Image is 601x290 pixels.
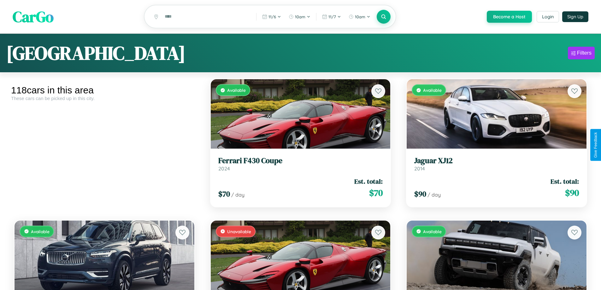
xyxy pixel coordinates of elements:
span: 2024 [218,165,230,172]
span: $ 90 [565,186,579,199]
span: / day [231,192,245,198]
div: These cars can be picked up in this city. [11,96,198,101]
span: Available [423,229,442,234]
span: $ 70 [218,189,230,199]
h1: [GEOGRAPHIC_DATA] [6,40,186,66]
button: 11/6 [259,12,284,22]
span: 11 / 6 [268,14,276,19]
button: 11/7 [319,12,344,22]
span: / day [427,192,441,198]
span: CarGo [13,6,54,27]
span: 10am [295,14,305,19]
span: Available [423,87,442,93]
button: Become a Host [487,11,532,23]
button: Sign Up [562,11,588,22]
span: $ 70 [369,186,383,199]
span: Available [31,229,50,234]
span: Est. total: [551,177,579,186]
span: $ 90 [414,189,426,199]
h3: Jaguar XJ12 [414,156,579,165]
button: Filters [568,47,595,59]
a: Ferrari F430 Coupe2024 [218,156,383,172]
a: Jaguar XJ122014 [414,156,579,172]
button: 10am [286,12,314,22]
span: Est. total: [354,177,383,186]
span: 2014 [414,165,425,172]
div: 118 cars in this area [11,85,198,96]
h3: Ferrari F430 Coupe [218,156,383,165]
span: Available [227,87,246,93]
button: 10am [345,12,374,22]
span: Unavailable [227,229,251,234]
div: Filters [577,50,592,56]
div: Give Feedback [593,132,598,158]
span: 10am [355,14,365,19]
span: 11 / 7 [328,14,336,19]
button: Login [537,11,559,22]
